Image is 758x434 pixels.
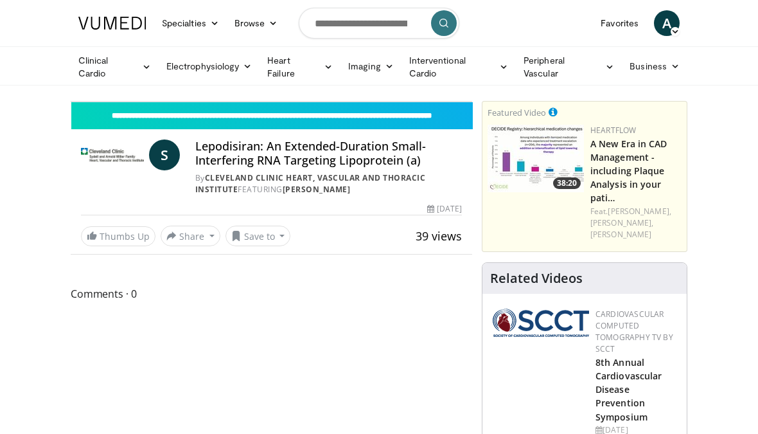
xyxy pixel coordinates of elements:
[81,140,144,170] img: Cleveland Clinic Heart, Vascular and Thoracic Institute
[154,10,227,36] a: Specialties
[427,203,462,215] div: [DATE]
[340,53,401,79] a: Imaging
[590,138,667,204] a: A New Era in CAD Management - including Plaque Analysis in your pati…
[595,356,662,422] a: 8th Annual Cardiovascular Disease Prevention Symposium
[71,285,472,302] span: Comments 0
[590,125,637,136] a: Heartflow
[78,17,146,30] img: VuMedi Logo
[622,53,687,79] a: Business
[590,217,653,228] a: [PERSON_NAME],
[225,226,291,246] button: Save to
[401,54,516,80] a: Interventional Cardio
[299,8,459,39] input: Search topics, interventions
[195,172,426,195] a: Cleveland Clinic Heart, Vascular and Thoracic Institute
[493,309,589,337] img: 51a70120-4f25-49cc-93a4-67582377e75f.png.150x105_q85_autocrop_double_scale_upscale_version-0.2.png
[654,10,680,36] a: A
[516,54,622,80] a: Peripheral Vascular
[593,10,646,36] a: Favorites
[553,177,581,189] span: 38:20
[283,184,351,195] a: [PERSON_NAME]
[590,206,682,240] div: Feat.
[195,172,462,195] div: By FEATURING
[227,10,286,36] a: Browse
[490,271,583,286] h4: Related Videos
[416,228,462,244] span: 39 views
[488,125,584,192] a: 38:20
[159,53,260,79] a: Electrophysiology
[608,206,671,217] a: [PERSON_NAME],
[161,226,220,246] button: Share
[488,107,546,118] small: Featured Video
[595,309,673,354] a: Cardiovascular Computed Tomography TV by SCCT
[488,125,584,192] img: 738d0e2d-290f-4d89-8861-908fb8b721dc.150x105_q85_crop-smart_upscale.jpg
[195,140,462,167] h4: Lepodisiran: An Extended-Duration Small-Interfering RNA Targeting Lipoprotein (a)
[149,140,180,170] a: S
[71,54,159,80] a: Clinical Cardio
[81,226,155,246] a: Thumbs Up
[590,229,651,240] a: [PERSON_NAME]
[260,54,340,80] a: Heart Failure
